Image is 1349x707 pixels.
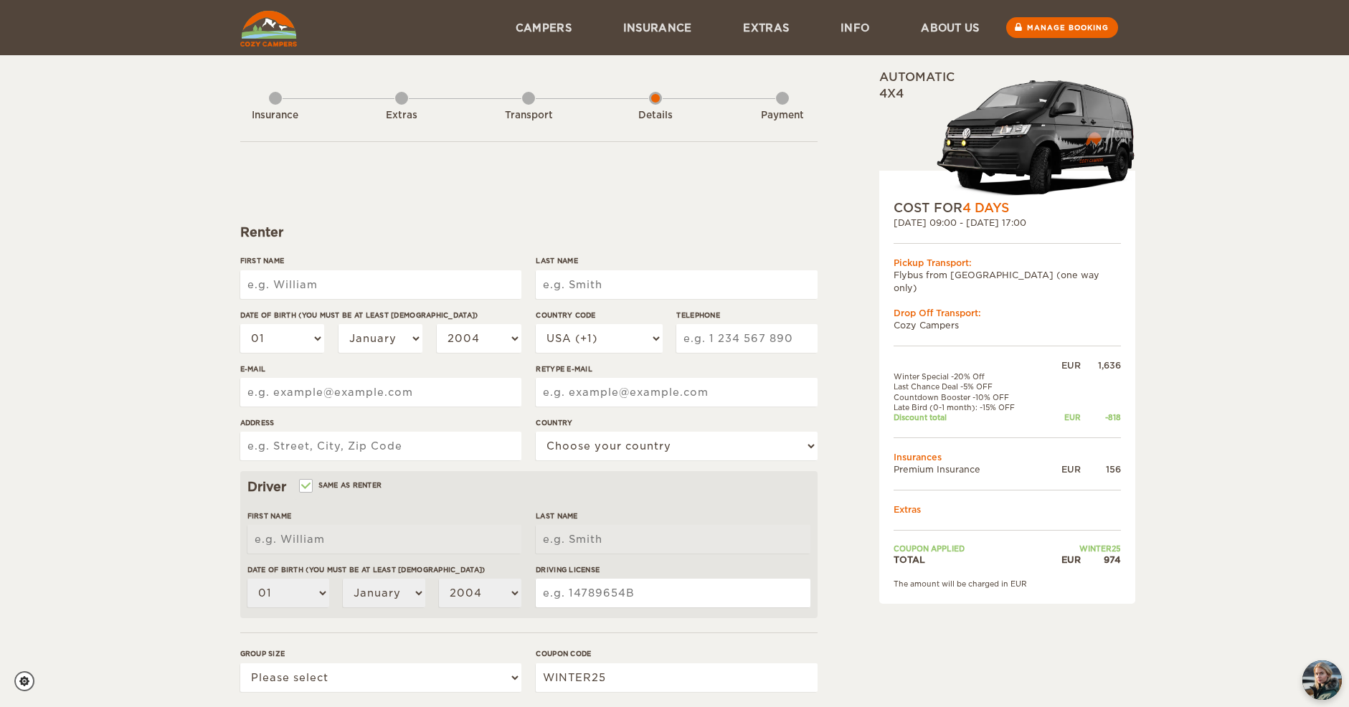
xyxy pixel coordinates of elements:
[536,417,817,428] label: Country
[240,310,521,321] label: Date of birth (You must be at least [DEMOGRAPHIC_DATA])
[240,224,818,241] div: Renter
[300,478,382,492] label: Same as renter
[240,378,521,407] input: e.g. example@example.com
[1046,554,1080,566] div: EUR
[1081,463,1121,475] div: 156
[536,511,810,521] label: Last Name
[247,478,810,495] div: Driver
[240,417,521,428] label: Address
[894,381,1046,392] td: Last Chance Deal -5% OFF
[247,525,521,554] input: e.g. William
[1046,359,1080,371] div: EUR
[894,554,1046,566] td: TOTAL
[536,579,810,607] input: e.g. 14789654B
[894,503,1121,516] td: Extras
[1081,554,1121,566] div: 974
[247,564,521,575] label: Date of birth (You must be at least [DEMOGRAPHIC_DATA])
[1046,463,1080,475] div: EUR
[676,324,817,353] input: e.g. 1 234 567 890
[894,463,1046,475] td: Premium Insurance
[1046,412,1080,422] div: EUR
[14,671,44,691] a: Cookie settings
[240,648,521,659] label: Group size
[894,217,1121,229] div: [DATE] 09:00 - [DATE] 17:00
[536,364,817,374] label: Retype E-mail
[489,109,568,123] div: Transport
[894,412,1046,422] td: Discount total
[894,307,1121,319] div: Drop Off Transport:
[1006,17,1118,38] a: Manage booking
[240,11,297,47] img: Cozy Campers
[240,432,521,460] input: e.g. Street, City, Zip Code
[894,451,1121,463] td: Insurances
[536,270,817,299] input: e.g. Smith
[240,364,521,374] label: E-mail
[894,579,1121,589] div: The amount will be charged in EUR
[1081,412,1121,422] div: -818
[236,109,315,123] div: Insurance
[536,525,810,554] input: e.g. Smith
[894,319,1121,331] td: Cozy Campers
[536,564,810,575] label: Driving License
[676,310,817,321] label: Telephone
[879,70,1135,199] div: Automatic 4x4
[894,392,1046,402] td: Countdown Booster -10% OFF
[1081,359,1121,371] div: 1,636
[240,270,521,299] input: e.g. William
[894,199,1121,217] div: COST FOR
[536,648,817,659] label: Coupon code
[743,109,822,123] div: Payment
[962,201,1009,215] span: 4 Days
[894,544,1046,554] td: Coupon applied
[362,109,441,123] div: Extras
[247,511,521,521] label: First Name
[937,74,1135,199] img: stor-stuttur-old-new-5.png
[1302,660,1342,700] img: Freyja at Cozy Campers
[1302,660,1342,700] button: chat-button
[894,371,1046,381] td: Winter Special -20% Off
[1046,544,1120,554] td: WINTER25
[894,257,1121,269] div: Pickup Transport:
[616,109,695,123] div: Details
[300,483,310,492] input: Same as renter
[894,269,1121,293] td: Flybus from [GEOGRAPHIC_DATA] (one way only)
[894,402,1046,412] td: Late Bird (0-1 month): -15% OFF
[536,378,817,407] input: e.g. example@example.com
[240,255,521,266] label: First Name
[536,255,817,266] label: Last Name
[536,310,662,321] label: Country Code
